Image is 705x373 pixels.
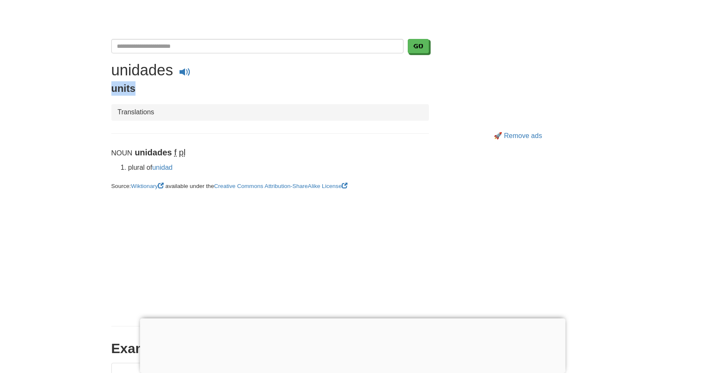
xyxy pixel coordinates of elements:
[140,318,565,371] iframe: Advertisement
[135,148,172,157] strong: unidades
[111,83,135,94] span: units
[175,66,195,81] button: Play audio unidades
[408,39,429,53] button: Go
[494,132,542,139] a: 🚀 Remove ads
[131,183,165,189] a: Wiktionary
[152,164,172,171] a: unidad
[128,163,429,173] li: plural of
[111,61,173,79] h1: unidades
[111,149,133,157] small: Noun
[111,195,429,313] iframe: Advertisement
[179,148,186,157] abbr: plural number
[111,339,429,359] div: Examples
[118,108,155,117] li: Translations
[442,8,594,127] iframe: Advertisement
[174,148,177,157] abbr: feminine gender
[111,39,404,53] input: Translate Spanish-English
[214,183,347,189] a: Creative Commons Attribution-ShareAlike License
[111,183,348,189] small: Source: available under the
